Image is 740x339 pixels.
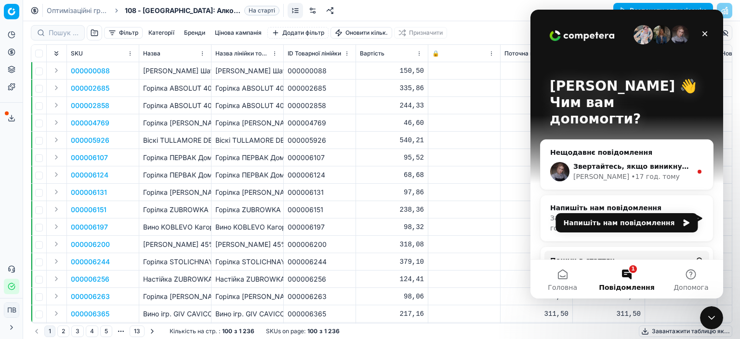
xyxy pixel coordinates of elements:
[47,6,279,15] nav: breadcrumb
[504,222,568,232] div: 93,90
[143,274,178,281] span: Допомога
[26,203,168,223] button: Напишіть нам повідомлення
[71,101,109,110] button: 000002858
[360,274,424,284] div: 124,41
[51,290,62,302] button: Expand
[71,309,109,319] button: 000006365
[504,118,568,128] div: 66,90
[166,15,183,33] div: Закрити
[360,292,424,301] div: 98,06
[360,188,424,197] div: 97,86
[360,222,424,232] div: 98,32
[51,203,62,215] button: Expand
[71,50,83,57] span: SKU
[288,222,352,232] div: 000006197
[360,118,424,128] div: 46,60
[143,153,207,163] p: Горілка ПЕРВАК Домашній Пшеничний 40% / 0.7л
[288,257,352,267] div: 000006244
[51,238,62,250] button: Expand
[700,306,723,329] iframe: Intercom live chat
[215,222,279,232] div: Вино KOBLEVO Кагор Кара-Баш / 0,75л
[68,274,124,281] span: Повідомлення
[504,274,568,284] div: 190,50
[20,203,161,224] div: Зазвичай ми відповідаємо за кілька годин
[215,66,279,76] div: [PERSON_NAME] Шато черв. /0,75л
[288,83,352,93] div: 000002685
[143,83,207,93] p: Горілка ABSOLUT 40% 0,7л
[215,153,279,163] div: Горілка ПЕРВАК Домашній Пшеничний 40% / 0.7л
[104,27,143,39] button: Фільтр
[71,118,109,128] button: 000004769
[215,205,279,215] div: Горілка ZUBROWKA Bison Grass 37,5%/ 1л
[504,240,568,249] div: 474,50
[504,257,568,267] div: 588,90
[129,250,193,289] button: Допомога
[51,99,62,111] button: Expand
[71,222,108,232] p: 000006197
[360,83,424,93] div: 335,86
[130,325,145,337] button: 13
[71,257,110,267] button: 000006244
[143,240,207,249] p: [PERSON_NAME] 45%/ 0.5л
[504,101,568,110] div: 319,90
[71,83,109,93] p: 000002685
[51,48,62,59] button: Expand all
[71,153,108,163] p: 000006107
[143,136,207,145] p: Віскі TULLAMORE DEW Original / 0,5л
[215,170,279,180] div: Горілка ПЕРВАК Домашній житній 40% /0.5 л /20
[215,292,279,301] div: Горілка [PERSON_NAME] Crystal 40%/ 0.5л
[143,66,207,76] p: [PERSON_NAME] Шато черв. /0,75л
[71,292,110,301] button: 000006263
[51,273,62,285] button: Expand
[504,83,568,93] div: 437,50
[71,170,108,180] p: 000006124
[43,153,250,161] span: Звертайтесь, якщо виникнуть питання! Гарного дня!
[180,27,209,39] button: Бренди
[215,83,279,93] div: Горілка ABSOLUT 40% 0,7л
[17,274,47,281] span: Головна
[215,257,279,267] div: Горілка STOLICHNAYA 40%/ 0,7л
[51,82,62,94] button: Expand
[51,169,62,180] button: Expand
[613,3,713,18] button: Розпочати оптимізацію
[146,325,158,337] button: Go to next page
[324,327,340,335] strong: 1 236
[4,303,19,317] span: ПВ
[288,66,352,76] div: 000000088
[215,309,279,319] div: Вино ігр. GIV CAVICCHIOLI Lambrusco [PERSON_NAME] н /сол. 7.5% / 0,75л
[288,205,352,215] div: 000006151
[71,325,84,337] button: 3
[360,257,424,267] div: 379,10
[100,325,112,337] button: 5
[330,27,392,39] button: Оновити кільк.
[360,101,424,110] div: 244,33
[64,250,128,289] button: Повідомлення
[51,308,62,319] button: Expand
[71,240,110,249] button: 000006200
[639,325,732,337] button: Завантажити таблицю як...
[143,50,160,57] span: Назва
[170,327,254,335] div: :
[51,65,62,76] button: Expand
[71,205,106,215] p: 000006151
[31,325,42,337] button: Go to previous page
[215,101,279,110] div: Горілка ABSOLUT 40% 0.5 л
[504,292,568,301] div: 142,90
[360,136,424,145] div: 540,21
[49,28,79,38] input: Пошук по SKU або назві
[125,6,240,15] span: 108 - [GEOGRAPHIC_DATA]: Алкоголь
[143,205,207,215] p: Горілка ZUBROWKA Bison Grass 37,5%/ 1л
[288,153,352,163] div: 000006107
[71,274,109,284] p: 000006256
[234,327,237,335] strong: з
[20,246,84,256] span: Пошук в статтях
